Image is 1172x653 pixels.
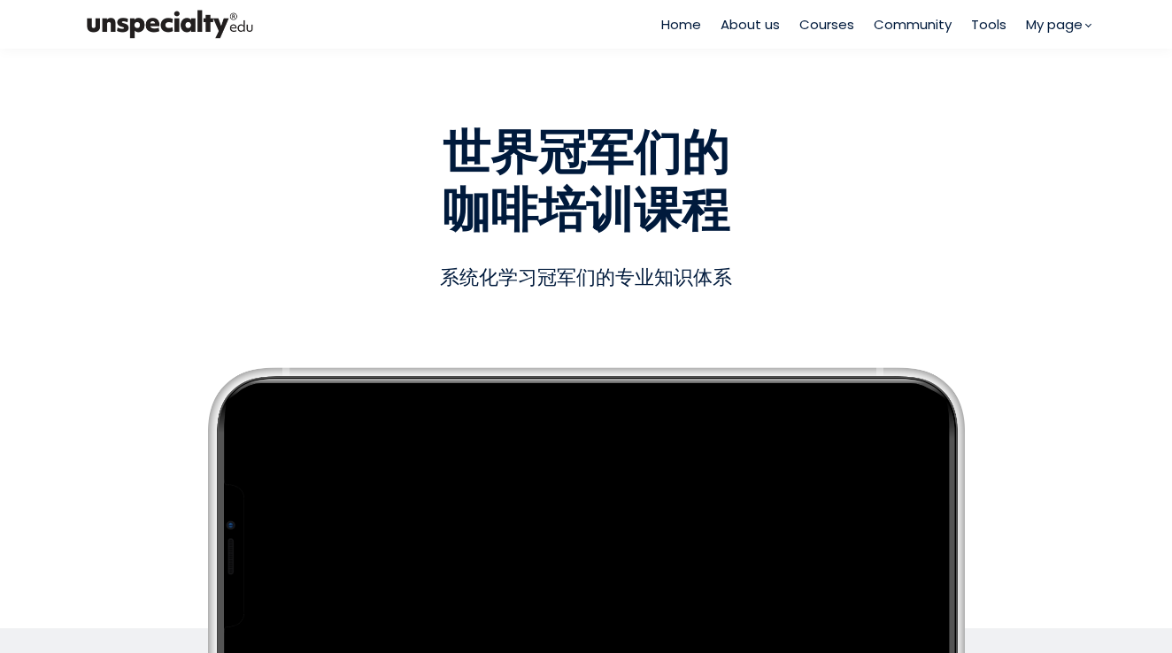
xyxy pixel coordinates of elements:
a: Courses [799,14,854,35]
a: Home [661,14,701,35]
div: 系统化学习冠军们的专业知识体系 [81,261,1091,294]
h1: 世界冠军们的 咖啡培训课程 [81,124,1091,239]
a: Community [874,14,952,35]
a: My page [1026,14,1091,35]
span: My page [1026,14,1083,35]
a: About us [721,14,780,35]
a: Tools [971,14,1006,35]
img: bc390a18feecddb333977e298b3a00a1.png [81,6,258,42]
